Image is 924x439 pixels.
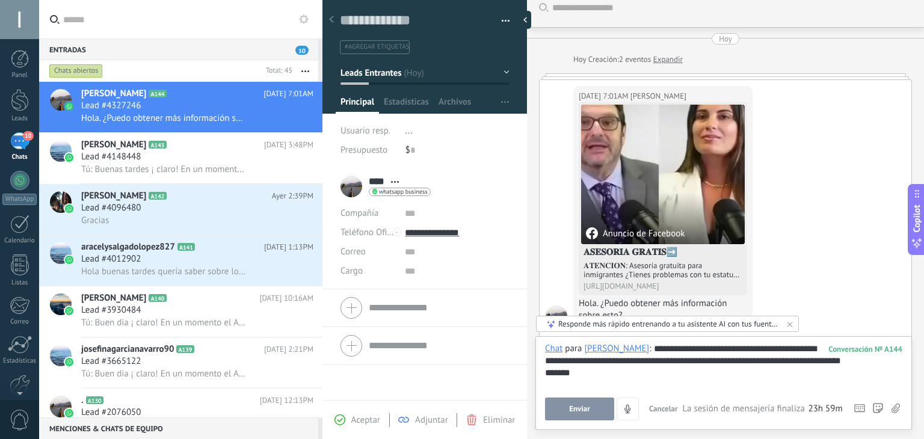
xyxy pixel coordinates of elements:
span: Presupuesto [340,144,387,156]
span: Cancelar [649,404,678,414]
div: Panel [2,72,37,79]
span: Usuario resp. [340,125,390,137]
span: Enviar [569,405,590,413]
div: La sesión de mensajería finaliza en [683,403,843,415]
span: 10 [23,131,33,141]
div: Hoy [719,33,732,45]
img: icon [65,204,73,213]
span: 23h 59m [808,403,843,415]
button: Cancelar [644,398,683,420]
span: [PERSON_NAME] [81,139,146,151]
span: Lead #4012902 [81,253,141,265]
span: Archivos [439,96,471,114]
a: avataricon[PERSON_NAME]A140[DATE] 10:16AMLead #3930484Tú: Buen dia ¡ claro! En un momento el Abog... [39,286,322,337]
span: Principal [340,96,374,114]
div: Usuario resp. [340,121,396,141]
span: A142 [149,192,166,200]
span: [PERSON_NAME] [81,88,146,100]
button: Correo [340,242,366,262]
a: avatariconjosefinagarcianavarro90A139[DATE] 2:21PMLead #3665122Tú: Buen dia ¡ claro! En un moment... [39,337,322,388]
div: Estadísticas [2,357,37,365]
div: Leads [2,115,37,123]
a: Anuncio de Facebook𝐀𝐒𝐄𝐒𝐎𝐑𝐈𝐀 𝐆𝐑𝐀𝐓𝐈𝐒➡️𝐀𝐓𝐄𝐍𝐂𝐈𝐎𝐍: Asesoría gratuita para inmigrantes ¿Tienes problema... [581,105,745,293]
a: avataricon.A130[DATE] 12:13PMLead #2076050 [39,388,322,439]
span: A140 [149,294,166,302]
span: Eliminar [483,414,515,426]
span: . [81,394,84,407]
div: $ [405,141,510,160]
span: Yuri [630,90,686,102]
span: Tú: Buen dia ¡ claro! En un momento el Abogado se comunicara contigo, para darte tu asesoría pers... [81,368,247,379]
span: [DATE] 1:13PM [264,241,313,253]
span: Tú: Buenas tardes ¡ claro! En un momento el Abogado se comunicara contigo, para darte tu asesoría... [81,164,247,175]
div: Menciones & Chats de equipo [39,417,318,439]
div: WhatsApp [2,194,37,205]
span: A144 [149,90,166,97]
button: Teléfono Oficina [340,223,396,242]
div: [DATE] 7:01AM [579,90,630,102]
h4: 𝐀𝐒𝐄𝐒𝐎𝐑𝐈𝐀 𝐆𝐑𝐀𝐓𝐈𝐒➡️ [584,247,742,259]
div: Hola. ¿Puedo obtener más información sobre esto? [579,298,747,322]
span: aracelysalgadolopez827 [81,241,175,253]
span: Teléfono Oficina [340,227,403,238]
div: Chats abiertos [49,64,103,78]
a: avataricon[PERSON_NAME]A144[DATE] 7:01AMLead #4327246Hola. ¿Puedo obtener más información sobre e... [39,82,322,132]
div: Chats [2,153,37,161]
span: Hola buenas tardes quería saber sobre lo del parol humanitario y si mi esposo puede ir a su cita ... [81,266,247,277]
div: Listas [2,279,37,287]
div: Correo [2,318,37,326]
div: Ocultar [519,11,531,29]
img: icon [65,409,73,417]
span: Yuri [546,305,567,327]
span: : [649,343,651,355]
span: [PERSON_NAME] [81,190,146,202]
a: avataricon[PERSON_NAME]A143[DATE] 3:48PMLead #4148448Tú: Buenas tardes ¡ claro! En un momento el ... [39,133,322,183]
div: Calendario [2,237,37,245]
span: [PERSON_NAME] [81,292,146,304]
span: Cargo [340,266,363,275]
span: Tú: Buen dia ¡ claro! En un momento el Abogado se comunicara contigo, para darte tu asesoría pers... [81,317,247,328]
div: Yuri [584,343,649,354]
img: icon [65,153,73,162]
span: Copilot [911,205,923,233]
span: [DATE] 7:01AM [264,88,313,100]
span: Gracias [81,215,109,226]
span: [DATE] 12:13PM [260,394,313,407]
span: Hola. ¿Puedo obtener más información sobre esto? [81,112,247,124]
span: [DATE] 3:48PM [264,139,313,151]
span: Lead #3930484 [81,304,141,316]
a: avatariconaracelysalgadolopez827A141[DATE] 1:13PMLead #4012902Hola buenas tardes quería saber sob... [39,235,322,286]
span: Correo [340,246,366,257]
span: whatsapp business [379,189,427,195]
span: A141 [177,243,195,251]
button: Enviar [545,398,614,420]
div: 𝐀𝐓𝐄𝐍𝐂𝐈𝐎𝐍: Asesoría gratuita para inmigrantes ¿Tienes problemas con tu estatus migratorio?¿Orden d... [584,261,742,279]
div: 144 [828,344,902,354]
span: 10 [295,46,309,55]
span: Aceptar [351,414,380,426]
span: Estadísticas [384,96,429,114]
span: Adjuntar [415,414,448,426]
span: Lead #2076050 [81,407,141,419]
span: 2 eventos [619,54,651,66]
div: Total: 45 [261,65,292,77]
span: ... [405,125,413,137]
div: Responde más rápido entrenando a tu asistente AI con tus fuentes de datos [558,319,778,329]
span: para [565,343,582,355]
div: Compañía [340,204,396,223]
div: Entradas [39,38,318,60]
span: #agregar etiquetas [345,43,409,51]
span: Lead #4327246 [81,100,141,112]
img: icon [65,307,73,315]
div: Anuncio de Facebook [586,227,685,239]
div: Creación: [573,54,683,66]
span: A139 [176,345,194,353]
div: [URL][DOMAIN_NAME] [584,281,742,290]
a: Expandir [653,54,683,66]
img: icon [65,358,73,366]
span: A130 [86,396,103,404]
img: icon [65,102,73,111]
span: Lead #4148448 [81,151,141,163]
span: Ayer 2:39PM [272,190,313,202]
span: [DATE] 10:16AM [259,292,313,304]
